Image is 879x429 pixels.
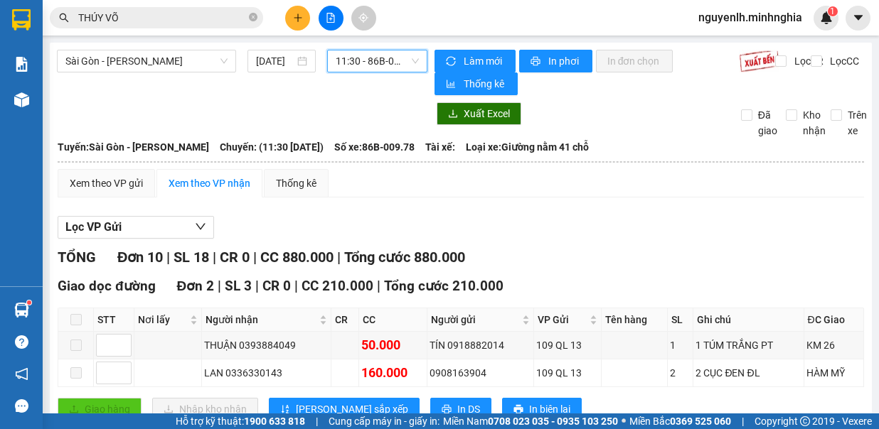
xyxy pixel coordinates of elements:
span: | [337,249,341,266]
input: 12/08/2025 [256,53,294,69]
span: VP Gửi [538,312,587,327]
div: 109 QL 13 [536,337,599,353]
div: TÍN 0918882014 [430,337,531,353]
button: caret-down [846,6,870,31]
button: plus [285,6,310,31]
sup: 1 [828,6,838,16]
th: Ghi chú [693,308,804,332]
div: Thống kê [276,175,316,191]
span: ⚪️ [622,418,626,424]
th: ĐC Giao [804,308,864,332]
div: Xem theo VP gửi [70,175,143,191]
th: CR [331,308,359,332]
div: Xem theo VP nhận [169,175,250,191]
span: In DS [457,401,480,417]
button: printerIn biên lai [502,398,582,420]
span: [PERSON_NAME] sắp xếp [296,401,408,417]
span: 11:30 - 86B-009.78 [336,50,419,72]
span: Lọc CR [789,53,826,69]
img: 9k= [739,50,779,72]
span: | [166,249,170,266]
button: In đơn chọn [596,50,673,72]
b: Tuyến: Sài Gòn - [PERSON_NAME] [58,141,209,153]
span: Lọc VP Gửi [65,218,122,236]
td: KM 26 [804,332,864,359]
div: THUẬN 0393884049 [204,337,329,353]
span: | [377,278,380,294]
td: 109 QL 13 [534,332,602,359]
span: sort-ascending [280,404,290,416]
span: Người nhận [206,312,316,327]
span: | [213,249,216,266]
span: Tổng cước 210.000 [384,278,504,294]
button: sort-ascending[PERSON_NAME] sắp xếp [269,398,420,420]
span: Thống kê [464,76,506,92]
span: aim [358,13,368,23]
span: Miền Bắc [629,413,731,429]
div: 1 [670,337,691,353]
button: bar-chartThống kê [435,72,518,95]
div: 109 QL 13 [536,365,599,381]
span: Chuyến: (11:30 [DATE]) [220,139,324,155]
span: Đơn 10 [117,249,163,266]
span: down [195,221,206,232]
span: SL 18 [174,249,209,266]
span: Đã giao [752,107,783,139]
span: file-add [326,13,336,23]
span: Kho nhận [797,107,831,139]
span: | [316,413,318,429]
span: copyright [800,416,810,426]
span: Xuất Excel [464,106,510,121]
span: Nơi lấy [138,312,187,327]
span: nguyenlh.minhnghia [687,9,814,26]
span: sync [446,56,458,67]
span: CR 0 [220,249,250,266]
span: close-circle [249,11,257,25]
img: warehouse-icon [14,303,29,317]
span: Miền Nam [443,413,618,429]
button: Lọc VP Gửi [58,216,214,239]
strong: 0708 023 035 - 0935 103 250 [488,416,618,427]
span: Sài Gòn - Phan Rí [65,50,228,72]
button: downloadXuất Excel [437,102,521,125]
span: bar-chart [446,79,458,90]
span: Giao dọc đường [58,278,156,294]
input: Tìm tên, số ĐT hoặc mã đơn [78,10,246,26]
th: Tên hàng [602,308,668,332]
span: CR 0 [262,278,291,294]
button: printerIn DS [430,398,491,420]
td: HÀM MỸ [804,359,864,387]
strong: 1900 633 818 [244,416,305,427]
sup: 1 [27,300,31,305]
span: | [218,278,221,294]
span: Trên xe [842,107,873,139]
span: CC 210.000 [302,278,373,294]
img: icon-new-feature [820,11,833,24]
span: CC 880.000 [260,249,334,266]
th: CC [359,308,427,332]
button: file-add [319,6,343,31]
span: download [448,109,458,120]
td: 109 QL 13 [534,359,602,387]
span: Tổng cước 880.000 [344,249,465,266]
span: SL 3 [225,278,252,294]
span: TỔNG [58,249,96,266]
span: question-circle [15,335,28,349]
span: 1 [830,6,835,16]
span: notification [15,367,28,381]
span: | [253,249,257,266]
button: uploadGiao hàng [58,398,142,420]
th: SL [668,308,693,332]
span: printer [513,404,523,416]
strong: 0369 525 060 [670,416,731,427]
button: downloadNhập kho nhận [152,398,258,420]
img: solution-icon [14,57,29,72]
span: | [294,278,298,294]
button: aim [351,6,376,31]
span: printer [531,56,543,67]
img: warehouse-icon [14,92,29,107]
button: syncLàm mới [435,50,516,72]
span: Lọc CC [824,53,861,69]
div: 2 [670,365,691,381]
span: In biên lai [529,401,570,417]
